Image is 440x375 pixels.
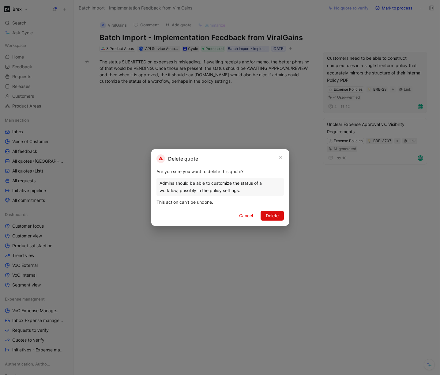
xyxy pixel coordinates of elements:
[156,168,284,206] div: Are you sure you want to delete this quote? This action can't be undone.
[239,212,253,219] span: Cancel
[156,154,198,163] h2: Delete quote
[234,211,258,221] button: Cancel
[266,212,279,219] span: Delete
[261,211,284,221] button: Delete
[160,180,281,194] div: Admins should be able to customize the status of a workflow, possibly in the policy settings.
